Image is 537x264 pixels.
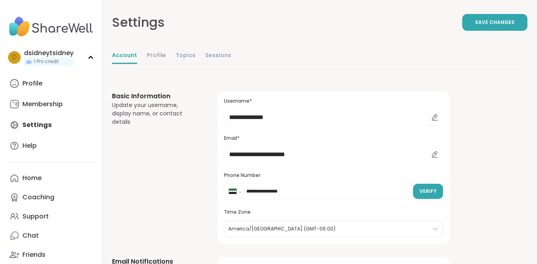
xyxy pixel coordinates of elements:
[176,48,196,64] a: Topics
[6,95,96,114] a: Membership
[22,141,37,150] div: Help
[22,212,49,221] div: Support
[224,209,443,216] h3: Time Zone
[12,52,17,63] span: d
[6,136,96,155] a: Help
[34,58,59,65] span: 1 Pro credit
[413,184,443,199] button: Verify
[419,188,437,195] span: Verify
[112,91,198,101] h3: Basic Information
[22,231,39,240] div: Chat
[462,14,527,31] button: Save Changes
[112,101,198,126] div: Update your username, display name, or contact details
[6,74,96,93] a: Profile
[6,207,96,226] a: Support
[22,174,42,183] div: Home
[22,79,42,88] div: Profile
[147,48,166,64] a: Profile
[475,19,515,26] span: Save Changes
[112,13,165,32] div: Settings
[6,13,96,41] img: ShareWell Nav Logo
[22,250,46,259] div: Friends
[22,193,54,202] div: Coaching
[112,48,137,64] a: Account
[6,188,96,207] a: Coaching
[6,226,96,245] a: Chat
[22,100,63,109] div: Membership
[224,172,443,179] h3: Phone Number
[6,169,96,188] a: Home
[205,48,231,64] a: Sessions
[224,98,443,105] h3: Username*
[224,135,443,142] h3: Email*
[24,49,74,58] div: dsidneytsidney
